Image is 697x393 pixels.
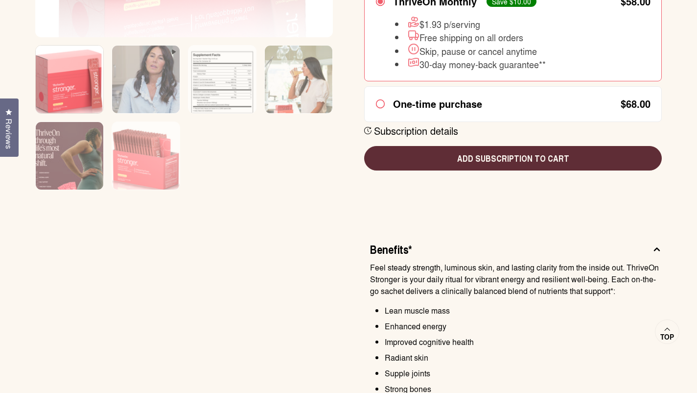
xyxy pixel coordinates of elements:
[621,99,651,109] div: $68.00
[370,241,662,262] button: Benefits*
[395,56,546,70] li: 30-day money-back guarantee**
[660,333,674,342] span: Top
[395,43,546,56] li: Skip, pause or cancel anytime
[385,305,662,317] li: Lean muscle mass
[364,146,662,171] button: Add subscription to cart
[370,262,662,297] p: Feel steady strength, luminous skin, and lasting clarity from the inside out. ThriveOn Stronger i...
[395,29,546,43] li: Free shipping on all orders
[385,352,662,364] li: Radiant skin
[395,16,546,29] li: $1.93 p/serving
[36,46,103,127] img: Box of ThriveOn Stronger supplement with a pink design on a white background
[393,98,482,110] div: One-time purchase
[385,368,662,379] li: Supple joints
[374,124,458,137] div: Subscription details
[372,152,654,165] span: Add subscription to cart
[112,122,180,203] img: Box of ThriveOn Stronger supplement packets on a white background
[370,241,412,257] span: Benefits*
[385,320,662,332] li: Enhanced energy
[385,336,662,348] li: Improved cognitive health
[2,119,15,149] span: Reviews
